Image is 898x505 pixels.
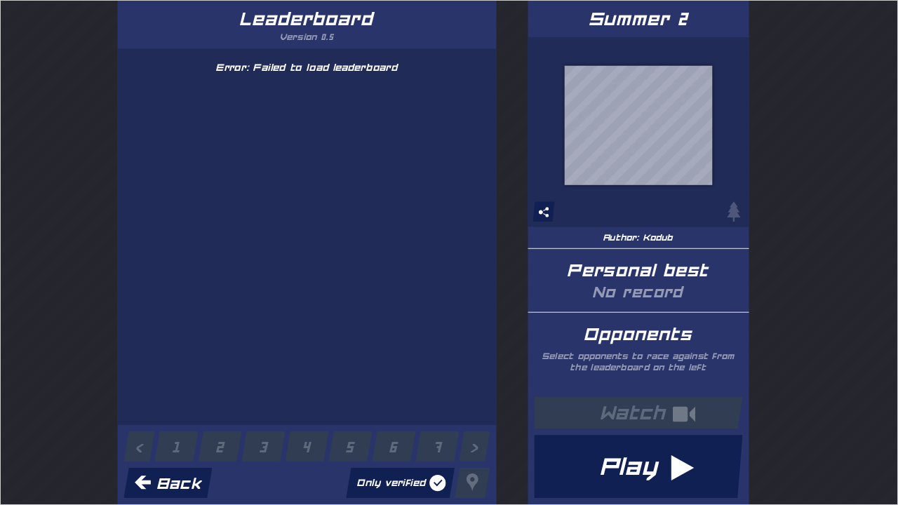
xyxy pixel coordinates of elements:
p: Error: Failed to load leaderboard [116,60,495,73]
button: 7 [415,431,458,461]
button: > [458,431,489,461]
button: 3 [241,431,285,461]
button: Back [123,467,211,497]
button: 4 [285,431,328,461]
button: 5 [328,431,371,461]
button: < [123,431,154,461]
button: Only verified [345,467,454,497]
button: Watch [533,396,742,428]
button: 1 [154,431,198,461]
button: 2 [198,431,241,461]
button: Play [533,434,742,497]
button: 6 [371,431,415,461]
